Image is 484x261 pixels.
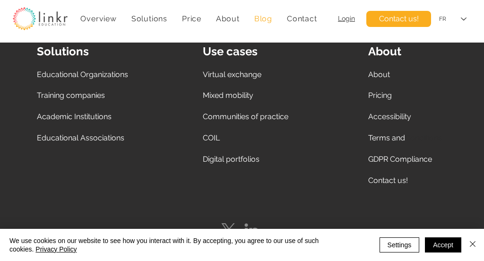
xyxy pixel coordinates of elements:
[368,176,408,185] a: Contact us!
[467,236,478,253] button: Close
[203,44,258,58] font: Use cases
[218,220,261,240] ul: Social media bar
[182,14,201,23] font: Price
[368,70,390,79] a: About
[366,11,431,27] a: Contact us!
[203,155,259,164] a: Digital portfolios
[37,133,124,142] a: Educational Associations
[75,9,322,28] nav: Site
[203,133,220,142] a: COIL
[425,237,461,252] button: Accept
[9,237,319,253] font: We use cookies on our website to see how you interact with it. By accepting, you agree to our use...
[287,14,317,23] font: Contact
[75,9,122,28] a: Overview
[203,70,261,79] a: Virtual exchange
[242,220,261,240] img: LinkedIn
[368,155,432,164] a: GDPR Compliance
[254,14,272,23] font: Blog
[249,9,277,28] a: Blog
[37,91,105,100] a: Training companies
[379,14,419,23] font: Contact us!
[203,112,288,121] a: Communities of practice
[126,9,173,28] div: Solutions
[13,7,68,30] img: linkr_logo_transparentbg.png
[432,9,473,30] div: Language Selector: French
[80,14,116,23] font: Overview
[439,16,446,22] font: FR
[176,9,207,28] a: Price
[467,238,478,250] img: Close
[210,9,245,28] div: About
[131,14,167,23] font: Solutions
[368,133,405,142] font: Terms and
[282,9,323,28] a: Contact
[405,133,442,142] font: Conditions
[388,241,412,249] font: Settings
[368,91,392,100] a: Pricing
[37,70,128,79] a: Educational Organizations
[368,44,401,58] font: About
[37,44,89,58] font: Solutions
[433,241,453,249] font: Accept
[368,133,442,142] a: Terms andConditions
[216,14,240,23] font: About
[380,237,420,252] button: Settings
[35,245,77,253] font: Privacy Policy
[368,112,411,121] a: Accessibility
[338,15,355,22] a: Login
[218,220,238,240] img: X
[203,91,253,100] a: Mixed mobility
[37,112,112,121] a: Academic Institutions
